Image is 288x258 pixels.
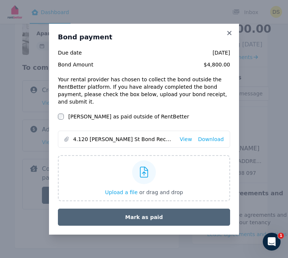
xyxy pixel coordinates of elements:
[198,135,224,143] a: Download
[105,189,183,196] button: Upload a file or drag and drop
[58,76,230,105] div: Your rental provider has chosen to collect the bond outside the RentBetter platform. If you have ...
[114,61,230,68] span: $4,800.00
[278,233,284,239] span: 1
[58,33,230,42] h3: Bond payment
[58,61,109,68] span: Bond Amount
[58,49,109,56] span: Due date
[180,135,192,143] a: View
[114,49,230,56] span: [DATE]
[139,189,183,195] span: or drag and drop
[263,233,281,251] iframe: Intercom live chat
[68,113,189,120] label: [PERSON_NAME] as paid outside of RentBetter
[105,189,138,195] span: Upload a file
[58,209,230,226] button: Mark as paid
[73,135,174,143] span: 4.120 [PERSON_NAME] St Bond Receipt.pdf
